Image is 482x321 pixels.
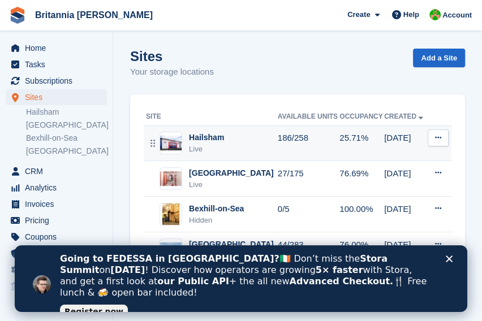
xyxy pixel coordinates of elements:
[189,132,224,144] div: Hailsham
[25,89,93,105] span: Sites
[339,161,384,197] td: 76.69%
[26,120,107,131] a: [GEOGRAPHIC_DATA]
[25,163,93,179] span: CRM
[31,6,157,24] a: Britannia [PERSON_NAME]
[26,133,107,144] a: Bexhill-on-Sea
[160,171,182,186] img: Image of Newhaven site
[6,262,107,277] a: menu
[160,242,182,257] img: Image of Eastbourne site
[429,9,441,20] img: Wendy Thorp
[442,10,472,21] span: Account
[6,180,107,196] a: menu
[278,232,340,267] td: 44/283
[384,232,427,267] td: [DATE]
[26,146,107,157] a: [GEOGRAPHIC_DATA]
[15,245,467,312] iframe: Intercom live chat banner
[413,49,465,67] a: Add a Site
[384,125,427,161] td: [DATE]
[6,57,107,72] a: menu
[26,107,107,118] a: Hailsham
[189,167,274,179] div: [GEOGRAPHIC_DATA]
[25,196,93,212] span: Invoices
[25,229,93,245] span: Coupons
[144,108,278,126] th: Site
[25,180,93,196] span: Analytics
[384,161,427,197] td: [DATE]
[189,144,224,155] div: Live
[160,136,182,150] img: Image of Hailsham site
[162,203,179,225] img: Image of Bexhill-on-Sea site
[6,278,107,294] a: menu
[189,179,274,190] div: Live
[278,125,340,161] td: 186/258
[45,59,113,73] a: Register now
[6,212,107,228] a: menu
[339,125,384,161] td: 25.71%
[339,197,384,232] td: 100.00%
[6,89,107,105] a: menu
[25,73,93,89] span: Subscriptions
[130,49,214,64] h1: Sites
[384,112,425,120] a: Created
[9,7,26,24] img: stora-icon-8386f47178a22dfd0bd8f6a31ec36ba5ce8667c1dd55bd0f319d3a0aa187defe.svg
[339,232,384,267] td: 76.00%
[25,40,93,56] span: Home
[431,10,442,17] div: Close
[189,238,274,250] div: [GEOGRAPHIC_DATA]
[403,9,419,20] span: Help
[25,57,93,72] span: Tasks
[347,9,370,20] span: Create
[130,66,214,79] p: Your storage locations
[6,163,107,179] a: menu
[278,108,340,126] th: Available Units
[189,203,244,215] div: Bexhill-on-Sea
[25,212,93,228] span: Pricing
[6,40,107,56] a: menu
[6,196,107,212] a: menu
[278,197,340,232] td: 0/5
[6,73,107,89] a: menu
[339,108,384,126] th: Occupancy
[278,161,340,197] td: 27/175
[189,215,244,226] div: Hidden
[6,229,107,245] a: menu
[6,245,107,261] a: menu
[384,197,427,232] td: [DATE]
